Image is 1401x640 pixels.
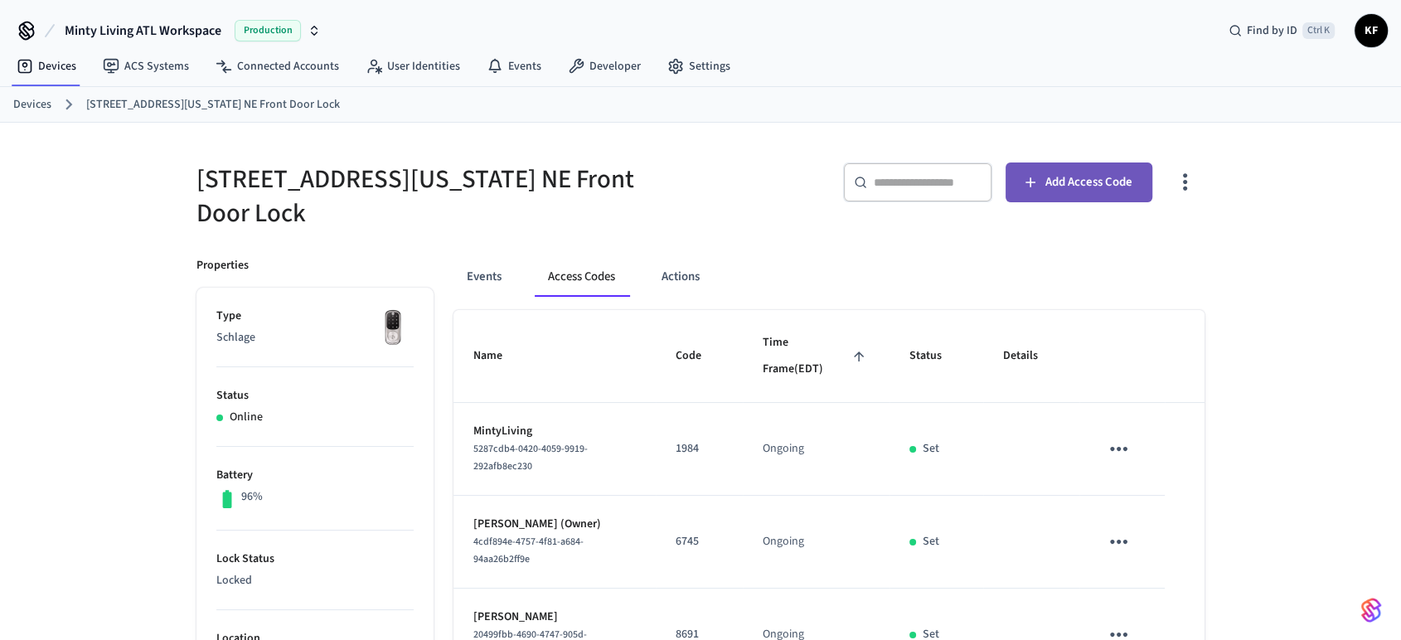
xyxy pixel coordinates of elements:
[676,533,723,550] p: 6745
[1006,162,1152,202] button: Add Access Code
[1003,343,1059,369] span: Details
[676,343,723,369] span: Code
[1045,172,1132,193] span: Add Access Code
[473,423,636,440] p: MintyLiving
[473,516,636,533] p: [PERSON_NAME] (Owner)
[230,409,263,426] p: Online
[216,308,414,325] p: Type
[216,329,414,347] p: Schlage
[1361,597,1381,623] img: SeamLogoGradient.69752ec5.svg
[241,488,263,506] p: 96%
[216,572,414,589] p: Locked
[235,20,301,41] span: Production
[473,51,555,81] a: Events
[216,467,414,484] p: Battery
[763,330,870,382] span: Time Frame(EDT)
[196,257,249,274] p: Properties
[3,51,90,81] a: Devices
[352,51,473,81] a: User Identities
[453,257,515,297] button: Events
[216,550,414,568] p: Lock Status
[86,96,340,114] a: [STREET_ADDRESS][US_STATE] NE Front Door Lock
[923,440,939,458] p: Set
[648,257,713,297] button: Actions
[654,51,744,81] a: Settings
[13,96,51,114] a: Devices
[743,496,890,589] td: Ongoing
[473,535,584,566] span: 4cdf894e-4757-4f81-a684-94aa26b2ff9e
[1215,16,1348,46] div: Find by IDCtrl K
[473,608,636,626] p: [PERSON_NAME]
[923,533,939,550] p: Set
[473,343,524,369] span: Name
[535,257,628,297] button: Access Codes
[202,51,352,81] a: Connected Accounts
[909,343,963,369] span: Status
[65,21,221,41] span: Minty Living ATL Workspace
[372,308,414,349] img: Yale Assure Touchscreen Wifi Smart Lock, Satin Nickel, Front
[1302,22,1335,39] span: Ctrl K
[216,387,414,405] p: Status
[1356,16,1386,46] span: KF
[473,442,588,473] span: 5287cdb4-0420-4059-9919-292afb8ec230
[1247,22,1297,39] span: Find by ID
[743,403,890,496] td: Ongoing
[676,440,723,458] p: 1984
[453,257,1205,297] div: ant example
[196,162,691,230] h5: [STREET_ADDRESS][US_STATE] NE Front Door Lock
[90,51,202,81] a: ACS Systems
[555,51,654,81] a: Developer
[1355,14,1388,47] button: KF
